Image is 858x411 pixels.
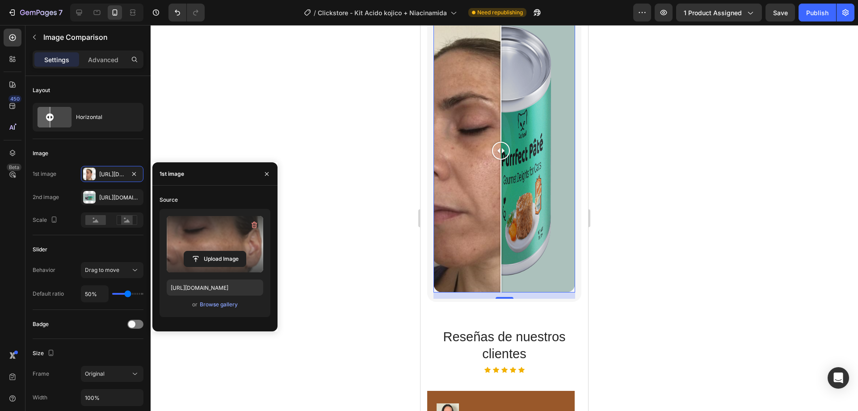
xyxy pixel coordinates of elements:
div: Default ratio [33,290,64,298]
span: Need republishing [477,8,523,17]
p: 7 [59,7,63,18]
div: Width [33,394,47,402]
div: Undo/Redo [168,4,205,21]
span: Clickstore - Kit Acido kojico + Niacinamida [318,8,447,17]
button: Upload Image [184,251,246,267]
span: / [314,8,316,17]
div: Publish [806,8,829,17]
span: 1 product assigned [684,8,742,17]
button: Save [765,4,795,21]
span: Drag to move [85,267,119,273]
div: Layout [33,86,50,94]
div: 1st image [160,170,184,178]
div: Horizontal [76,107,130,127]
p: Image Comparison [43,32,140,42]
span: Save [773,9,788,17]
div: Badge [33,320,49,328]
button: Original [81,366,143,382]
p: Advanced [88,55,118,64]
div: Behavior [33,266,55,274]
div: Slider [33,246,47,254]
div: 450 [8,95,21,102]
span: or [192,299,198,310]
div: Beta [7,164,21,171]
p: Settings [44,55,69,64]
img: gempages_432750572815254551-8b05da11-39fb-498d-ab55-e63676fd67bf.png [16,378,38,408]
div: Size [33,347,56,360]
div: Image [33,149,48,157]
div: 2nd image [33,193,59,201]
input: https://example.com/image.jpg [167,280,263,296]
div: Source [160,196,178,204]
button: Browse gallery [199,300,238,309]
iframe: Design area [421,25,588,411]
input: Auto [81,390,143,406]
div: Scale [33,214,59,226]
div: Frame [33,370,49,378]
div: Browse gallery [200,301,238,309]
button: 7 [4,4,67,21]
span: Original [85,370,105,377]
div: [URL][DOMAIN_NAME] [99,170,125,178]
div: Open Intercom Messenger [828,367,849,389]
button: Publish [799,4,836,21]
button: Drag to move [81,262,143,278]
div: [URL][DOMAIN_NAME] [99,194,141,202]
input: Auto [81,286,108,302]
div: 1st image [33,170,56,178]
button: 1 product assigned [676,4,762,21]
